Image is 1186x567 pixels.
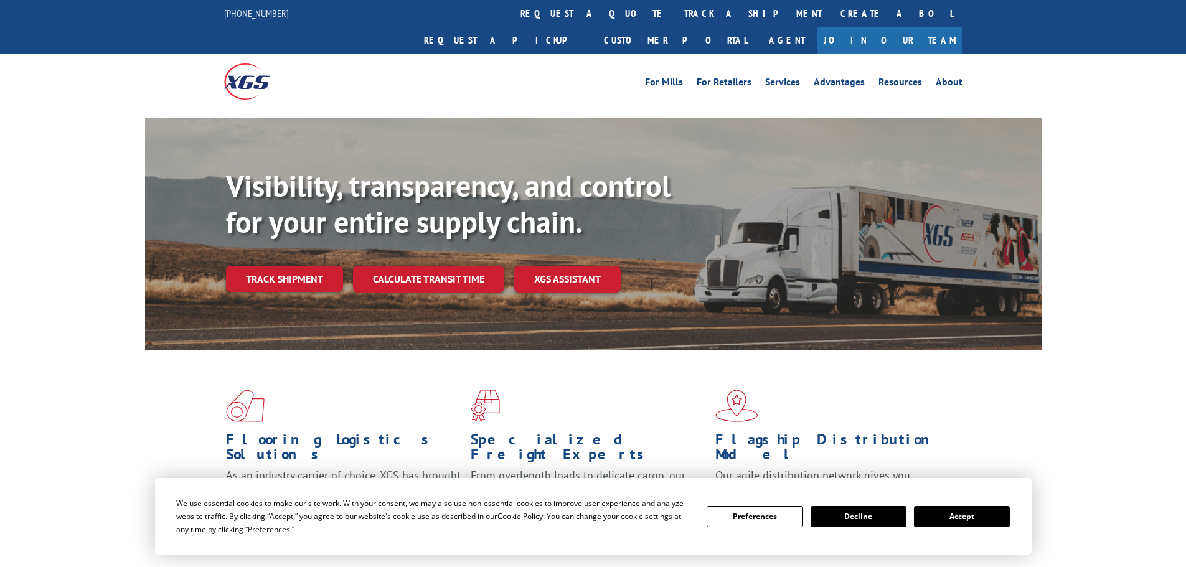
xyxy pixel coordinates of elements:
[817,27,962,54] a: Join Our Team
[226,432,461,468] h1: Flooring Logistics Solutions
[914,506,1010,527] button: Accept
[645,77,683,91] a: For Mills
[226,468,461,512] span: As an industry carrier of choice, XGS has brought innovation and dedication to flooring logistics...
[814,77,865,91] a: Advantages
[715,390,758,422] img: xgs-icon-flagship-distribution-model-red
[471,468,706,523] p: From overlength loads to delicate cargo, our experienced staff knows the best way to move your fr...
[155,478,1032,555] div: Cookie Consent Prompt
[811,506,906,527] button: Decline
[595,27,756,54] a: Customer Portal
[878,77,922,91] a: Resources
[936,77,962,91] a: About
[248,524,290,535] span: Preferences
[415,27,595,54] a: Request a pickup
[497,511,543,522] span: Cookie Policy
[226,166,671,241] b: Visibility, transparency, and control for your entire supply chain.
[715,468,944,497] span: Our agile distribution network gives you nationwide inventory management on demand.
[471,432,706,468] h1: Specialized Freight Experts
[697,77,751,91] a: For Retailers
[715,432,951,468] h1: Flagship Distribution Model
[176,497,692,536] div: We use essential cookies to make our site work. With your consent, we may also use non-essential ...
[226,266,343,292] a: Track shipment
[226,390,265,422] img: xgs-icon-total-supply-chain-intelligence-red
[756,27,817,54] a: Agent
[765,77,800,91] a: Services
[353,266,504,293] a: Calculate transit time
[471,390,500,422] img: xgs-icon-focused-on-flooring-red
[514,266,621,293] a: XGS ASSISTANT
[707,506,802,527] button: Preferences
[224,7,289,19] a: [PHONE_NUMBER]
